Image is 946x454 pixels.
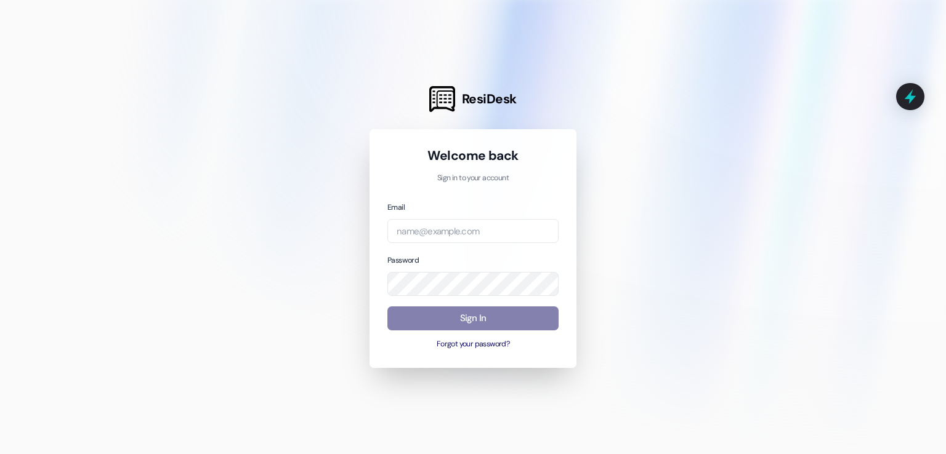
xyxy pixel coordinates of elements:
h1: Welcome back [387,147,559,164]
span: ResiDesk [462,90,517,108]
img: ResiDesk Logo [429,86,455,112]
button: Forgot your password? [387,339,559,350]
label: Email [387,202,405,212]
p: Sign in to your account [387,173,559,184]
input: name@example.com [387,219,559,243]
button: Sign In [387,306,559,330]
label: Password [387,255,419,265]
